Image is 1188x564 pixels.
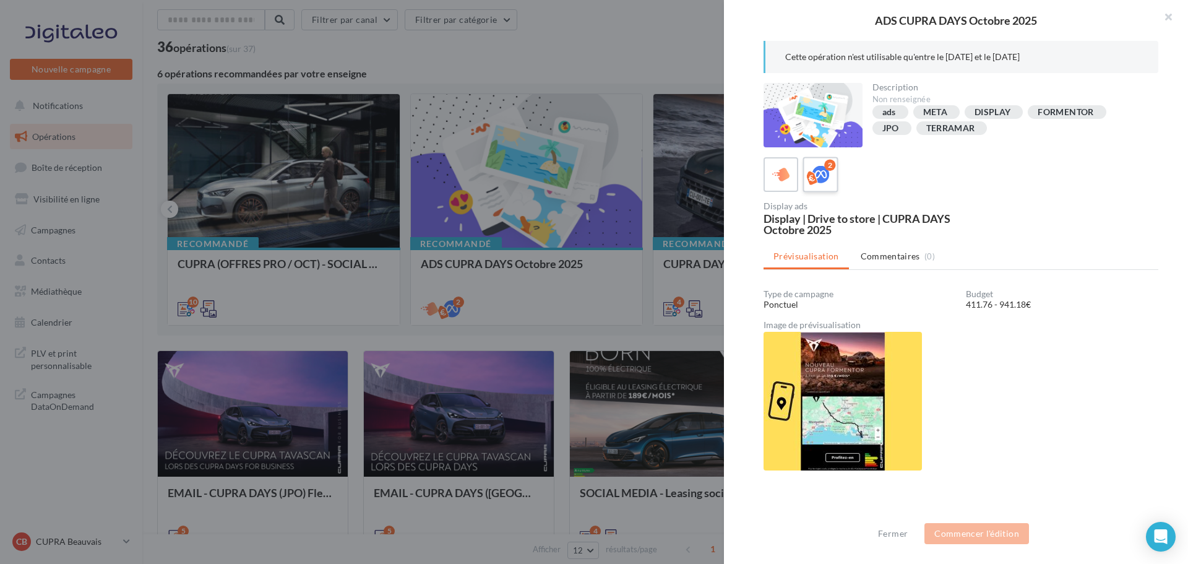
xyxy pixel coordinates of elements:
button: Commencer l'édition [924,523,1029,544]
div: Open Intercom Messenger [1146,522,1176,552]
div: FORMENTOR [1038,108,1093,117]
div: ADS CUPRA DAYS Octobre 2025 [744,15,1168,26]
div: ads [882,108,896,117]
span: (0) [924,251,935,261]
button: Fermer [873,526,913,541]
div: Display ads [764,202,956,210]
div: Non renseignée [872,94,1149,105]
div: 2 [824,160,835,171]
div: Description [872,83,1149,92]
div: DISPLAY [975,108,1010,117]
div: Display | Drive to store | CUPRA DAYS Octobre 2025 [764,213,956,235]
div: 411.76 - 941.18€ [966,298,1158,311]
div: TERRAMAR [926,124,975,133]
div: JPO [882,124,899,133]
p: Cette opération n'est utilisable qu'entre le [DATE] et le [DATE] [785,51,1138,63]
div: Type de campagne [764,290,956,298]
span: Commentaires [861,250,920,262]
img: c14277d021d3d8fb152ebb9bcd2e0253.jpg [764,332,922,471]
div: Ponctuel [764,298,956,311]
div: Image de prévisualisation [764,321,1158,329]
div: META [923,108,947,117]
div: Budget [966,290,1158,298]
